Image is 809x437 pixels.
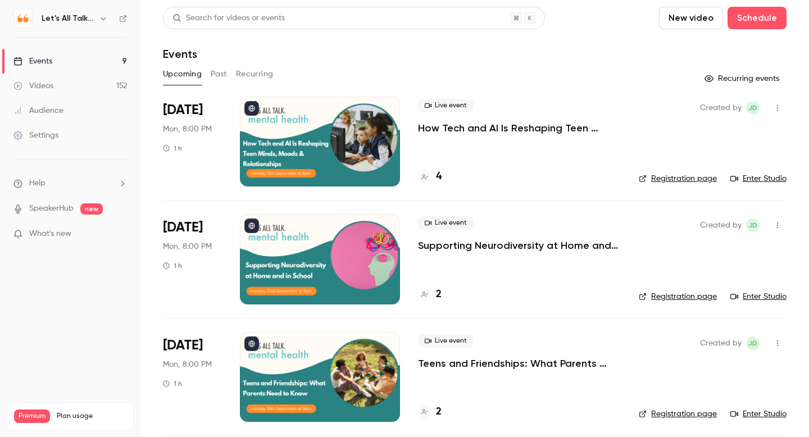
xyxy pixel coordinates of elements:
[700,219,742,232] span: Created by
[730,173,787,184] a: Enter Studio
[236,65,274,83] button: Recurring
[13,80,53,92] div: Videos
[42,13,94,24] h6: Let's All Talk Mental Health
[163,332,222,422] div: Sep 29 Mon, 8:00 PM (Europe/London)
[163,47,197,61] h1: Events
[29,177,46,189] span: Help
[211,65,227,83] button: Past
[700,336,742,350] span: Created by
[639,408,717,420] a: Registration page
[748,219,757,232] span: JD
[748,336,757,350] span: JD
[163,101,203,119] span: [DATE]
[172,12,285,24] div: Search for videos or events
[639,173,717,184] a: Registration page
[163,241,212,252] span: Mon, 8:00 PM
[418,404,442,420] a: 2
[699,70,787,88] button: Recurring events
[80,203,103,215] span: new
[163,214,222,304] div: Sep 22 Mon, 8:00 PM (Europe/London)
[163,219,203,236] span: [DATE]
[13,105,63,116] div: Audience
[418,99,474,112] span: Live event
[163,359,212,370] span: Mon, 8:00 PM
[700,101,742,115] span: Created by
[163,97,222,186] div: Sep 15 Mon, 8:00 PM (Europe/London)
[730,291,787,302] a: Enter Studio
[29,203,74,215] a: SpeakerHub
[163,261,182,270] div: 1 h
[163,336,203,354] span: [DATE]
[163,124,212,135] span: Mon, 8:00 PM
[418,334,474,348] span: Live event
[163,379,182,388] div: 1 h
[418,216,474,230] span: Live event
[14,409,50,423] span: Premium
[436,404,442,420] h4: 2
[29,228,71,240] span: What's new
[163,144,182,153] div: 1 h
[436,287,442,302] h4: 2
[418,169,442,184] a: 4
[748,101,757,115] span: JD
[746,336,760,350] span: Jenni Dunn
[418,121,621,135] a: How Tech and AI Is Reshaping Teen Minds, Moods & Relationships
[746,219,760,232] span: Jenni Dunn
[163,65,202,83] button: Upcoming
[13,56,52,67] div: Events
[730,408,787,420] a: Enter Studio
[57,412,126,421] span: Plan usage
[418,357,621,370] a: Teens and Friendships: What Parents Need to Know
[13,130,58,141] div: Settings
[659,7,723,29] button: New video
[746,101,760,115] span: Jenni Dunn
[728,7,787,29] button: Schedule
[418,239,621,252] a: Supporting Neurodiversity at Home and in School
[436,169,442,184] h4: 4
[418,287,442,302] a: 2
[14,10,32,28] img: Let's All Talk Mental Health
[13,177,127,189] li: help-dropdown-opener
[639,291,717,302] a: Registration page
